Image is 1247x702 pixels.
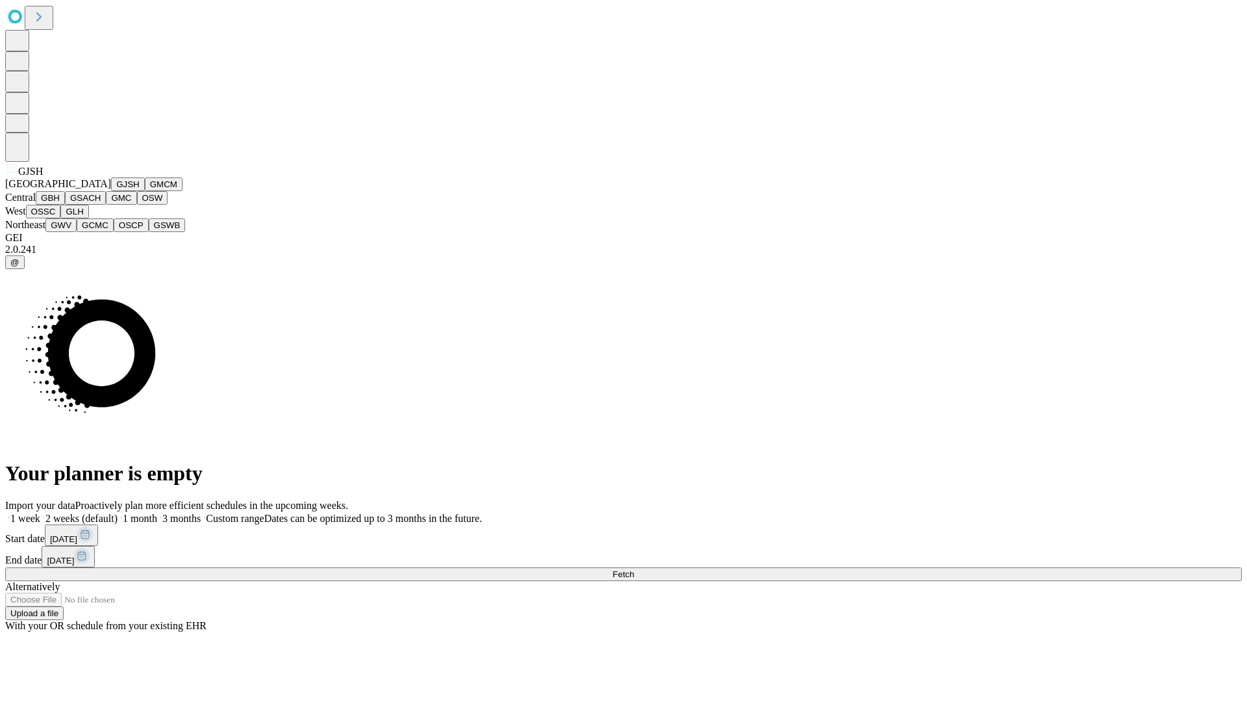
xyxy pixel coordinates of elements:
[5,192,36,203] span: Central
[18,166,43,177] span: GJSH
[10,513,40,524] span: 1 week
[264,513,482,524] span: Dates can be optimized up to 3 months in the future.
[5,567,1242,581] button: Fetch
[206,513,264,524] span: Custom range
[50,534,77,544] span: [DATE]
[5,606,64,620] button: Upload a file
[60,205,88,218] button: GLH
[5,525,1242,546] div: Start date
[5,219,45,230] span: Northeast
[5,461,1242,486] h1: Your planner is empty
[123,513,157,524] span: 1 month
[45,513,118,524] span: 2 weeks (default)
[36,191,65,205] button: GBH
[5,546,1242,567] div: End date
[26,205,61,218] button: OSSC
[106,191,136,205] button: GMC
[65,191,106,205] button: GSACH
[45,525,98,546] button: [DATE]
[5,255,25,269] button: @
[5,232,1242,244] div: GEI
[5,178,111,189] span: [GEOGRAPHIC_DATA]
[162,513,201,524] span: 3 months
[47,556,74,565] span: [DATE]
[77,218,114,232] button: GCMC
[42,546,95,567] button: [DATE]
[75,500,348,511] span: Proactively plan more efficient schedules in the upcoming weeks.
[111,177,145,191] button: GJSH
[5,205,26,216] span: West
[137,191,168,205] button: OSW
[10,257,19,267] span: @
[145,177,183,191] button: GMCM
[5,581,60,592] span: Alternatively
[149,218,186,232] button: GSWB
[5,244,1242,255] div: 2.0.241
[114,218,149,232] button: OSCP
[5,500,75,511] span: Import your data
[45,218,77,232] button: GWV
[612,569,634,579] span: Fetch
[5,620,207,631] span: With your OR schedule from your existing EHR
